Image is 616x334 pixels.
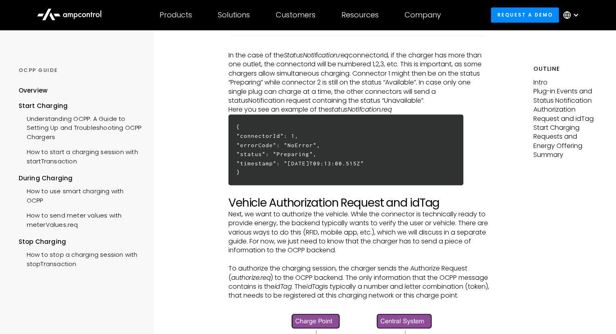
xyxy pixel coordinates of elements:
[228,114,464,185] h6: { "connectorId": 1, "errorCode": "NoError", "status": "Preparing", "timestamp": "[DATE]T09:13:00....
[19,207,142,231] a: How to send meter values with meterValues.req
[228,255,490,264] p: ‍
[533,123,598,150] p: Start Charging Requests and Energy Offering
[19,144,142,168] a: How to start a charging session with startTransaction
[19,237,142,246] div: Stop Charging
[533,78,598,87] p: Intro
[19,86,48,101] a: Overview
[228,42,490,51] p: ‍
[533,105,598,123] p: Authorization Request and idTag
[160,11,192,19] div: Products
[228,210,490,255] p: Next, we want to authorize the vehicle. While the connector is technically ready to provide energ...
[231,273,271,282] em: authorize.req
[218,11,250,19] div: Solutions
[228,105,490,114] p: Here you see an example of the ‍
[228,51,490,105] p: In the case of the connectorId, if the charger has more than one outlet, the connectorId will be ...
[284,51,349,60] em: StatusNotification.req
[533,87,598,105] p: Plug-in Events and Status Notification
[228,300,490,309] p: ‍
[275,282,292,291] em: idTag
[228,196,490,210] h2: Vehicle Authorization Request and idTag
[228,187,490,196] p: ‍
[19,246,142,271] a: How to stop a charging session with stopTransaction
[19,174,142,183] div: During Charging
[19,67,142,74] div: OCPP GUIDE
[491,7,559,22] a: Request a demo
[405,11,441,19] div: Company
[19,86,48,95] div: Overview
[329,105,392,114] em: statusNotifcation.req
[19,110,142,144] a: Understanding OCPP: A Guide to Setting Up and Troubleshooting OCPP Chargers
[533,65,598,73] h5: Outline
[228,264,490,300] p: To authorize the charging session, the charger sends the Authorize Request ( ) to the OCPP backen...
[341,11,379,19] div: Resources
[19,183,142,207] a: How to use smart charging with OCPP
[276,11,315,19] div: Customers
[533,150,598,159] p: Summary
[19,101,142,110] div: Start Charging
[306,282,324,291] em: idTag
